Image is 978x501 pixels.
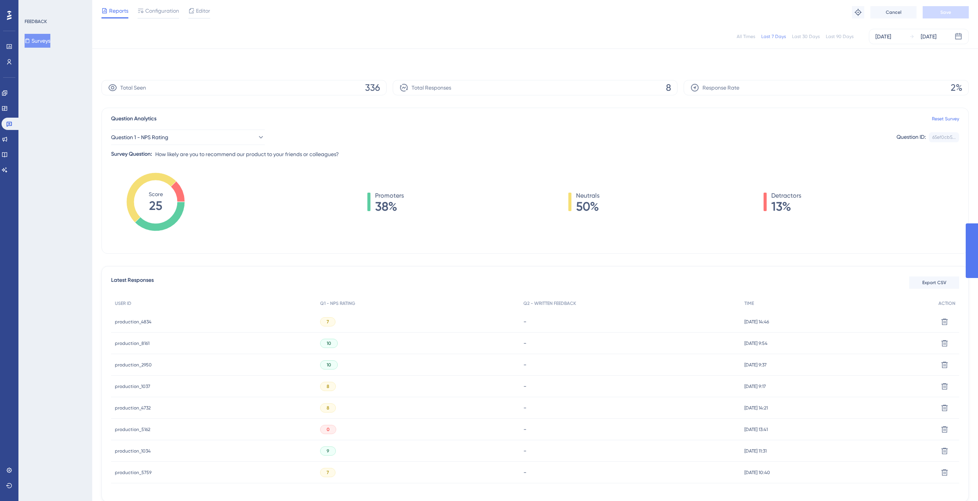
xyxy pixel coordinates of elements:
span: Editor [196,6,210,15]
button: Surveys [25,34,50,48]
span: Total Seen [120,83,146,92]
iframe: UserGuiding AI Assistant Launcher [946,471,969,494]
button: Question 1 - NPS Rating [111,130,265,145]
span: 7 [327,469,329,476]
div: All Times [737,33,755,40]
span: [DATE] 9:54 [744,340,767,346]
span: 2% [951,82,962,94]
span: Export CSV [922,280,946,286]
span: 8 [666,82,671,94]
span: [DATE] 10:40 [744,469,770,476]
span: Latest Responses [111,276,154,290]
span: Detractors [771,191,801,200]
span: production_4834 [115,319,151,325]
div: [DATE] [875,32,891,41]
div: - [523,340,737,347]
div: Question ID: [897,132,926,142]
span: ACTION [938,300,955,306]
span: 8 [327,405,329,411]
div: Last 30 Days [792,33,820,40]
span: production_5759 [115,469,151,476]
span: Question 1 - NPS Rating [111,133,168,142]
div: - [523,383,737,390]
button: Save [923,6,969,18]
span: Neutrals [576,191,599,200]
tspan: 25 [149,198,162,213]
div: - [523,447,737,454]
span: Configuration [145,6,179,15]
div: - [523,404,737,411]
tspan: Score [149,191,163,197]
span: Question Analytics [111,114,156,123]
span: Promoters [375,191,404,200]
div: - [523,469,737,476]
span: 13% [771,200,801,213]
div: Last 7 Days [761,33,786,40]
span: 10 [327,340,331,346]
span: Response Rate [702,83,739,92]
span: production_1034 [115,448,151,454]
span: 8 [327,383,329,389]
span: 50% [576,200,599,213]
span: 9 [327,448,329,454]
div: - [523,318,737,325]
span: [DATE] 14:21 [744,405,768,411]
span: production_5162 [115,426,150,433]
span: USER ID [115,300,131,306]
button: Export CSV [909,276,959,289]
div: - [523,426,737,433]
span: [DATE] 11:31 [744,448,767,454]
div: Survey Question: [111,150,152,159]
span: production_2950 [115,362,152,368]
div: Last 90 Days [826,33,853,40]
div: 65ef0cb5... [932,134,956,140]
span: Q2 - WRITTEN FEEDBACK [523,300,576,306]
div: FEEDBACK [25,18,47,25]
span: 0 [327,426,330,433]
span: 7 [327,319,329,325]
span: Save [940,9,951,15]
button: Cancel [870,6,917,18]
span: 336 [365,82,380,94]
span: production_1037 [115,383,150,389]
span: Reports [109,6,128,15]
span: [DATE] 14:46 [744,319,769,325]
div: - [523,361,737,368]
span: Cancel [886,9,902,15]
span: TIME [744,300,754,306]
span: 38% [375,200,404,213]
span: Total Responses [412,83,451,92]
div: [DATE] [921,32,936,41]
span: 10 [327,362,331,368]
span: production_8161 [115,340,149,346]
span: production_4732 [115,405,151,411]
span: [DATE] 9:37 [744,362,767,368]
span: How likely are you to recommend our product to your friends or colleagues? [155,150,339,159]
a: Reset Survey [932,116,959,122]
span: [DATE] 9:17 [744,383,766,389]
span: Q1 - NPS RATING [320,300,355,306]
span: [DATE] 13:41 [744,426,768,433]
